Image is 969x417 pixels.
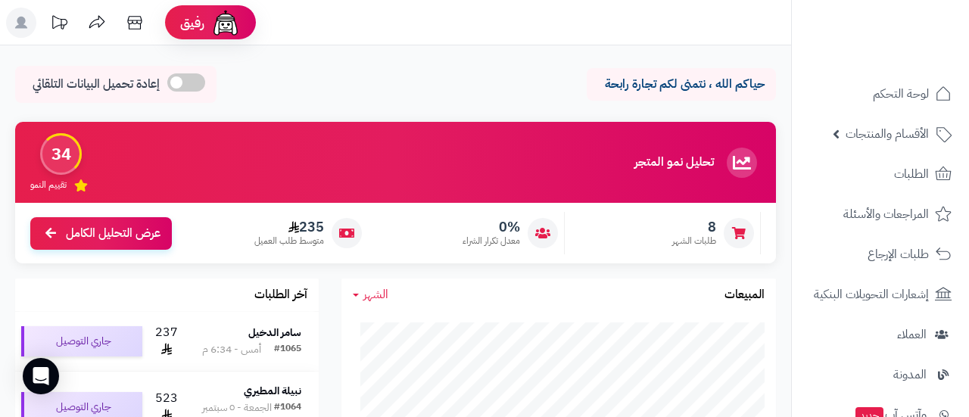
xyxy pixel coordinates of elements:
a: لوحة التحكم [801,76,960,112]
strong: نبيلة المطيري [244,383,301,399]
span: 0% [463,219,520,235]
div: أمس - 6:34 م [202,342,261,357]
p: حياكم الله ، نتمنى لكم تجارة رابحة [598,76,765,93]
span: الأقسام والمنتجات [846,123,929,145]
span: طلبات الشهر [672,235,716,247]
span: رفيق [180,14,204,32]
span: 235 [254,219,324,235]
h3: آخر الطلبات [254,288,307,302]
div: #1065 [274,342,301,357]
span: معدل تكرار الشراء [463,235,520,247]
td: 237 [148,312,185,371]
span: لوحة التحكم [873,83,929,104]
a: العملاء [801,316,960,353]
a: إشعارات التحويلات البنكية [801,276,960,313]
strong: سامر الدخيل [248,325,301,341]
span: العملاء [897,324,927,345]
span: المراجعات والأسئلة [843,204,929,225]
span: الطلبات [894,163,929,185]
span: إعادة تحميل البيانات التلقائي [33,76,160,93]
a: الشهر [353,286,388,303]
h3: المبيعات [724,288,765,302]
a: عرض التحليل الكامل [30,217,172,250]
a: الطلبات [801,156,960,192]
a: المراجعات والأسئلة [801,196,960,232]
img: ai-face.png [210,8,241,38]
span: المدونة [893,364,927,385]
span: طلبات الإرجاع [868,244,929,265]
span: الشهر [363,285,388,303]
a: المدونة [801,356,960,393]
span: متوسط طلب العميل [254,235,324,247]
a: تحديثات المنصة [40,8,78,42]
div: جاري التوصيل [21,326,142,356]
img: logo-2.png [866,40,955,72]
div: Open Intercom Messenger [23,358,59,394]
h3: تحليل نمو المتجر [634,156,714,170]
a: طلبات الإرجاع [801,236,960,272]
span: إشعارات التحويلات البنكية [814,284,929,305]
span: 8 [672,219,716,235]
span: تقييم النمو [30,179,67,191]
span: عرض التحليل الكامل [66,225,160,242]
